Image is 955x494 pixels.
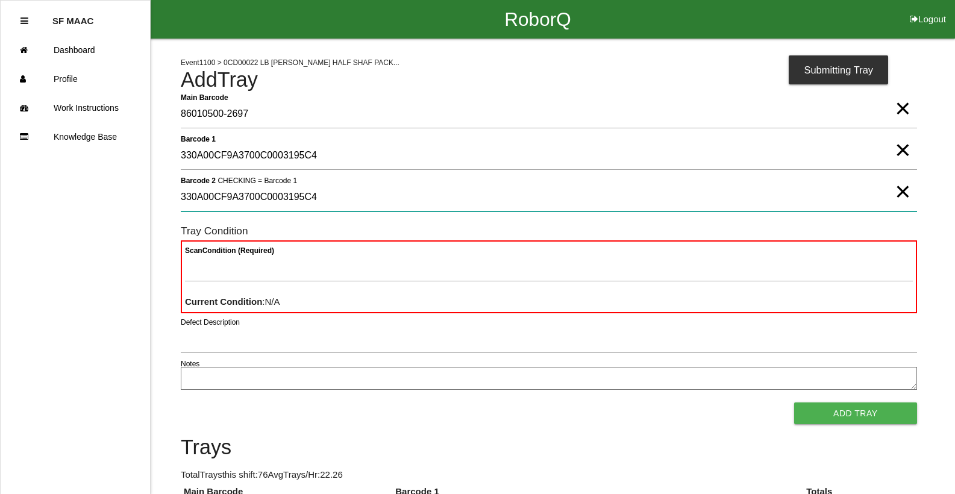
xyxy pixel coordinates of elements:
label: Notes [181,358,199,369]
button: Add Tray [794,402,917,424]
span: : N/A [185,296,280,307]
span: Clear Input [895,84,910,108]
b: Current Condition [185,296,262,307]
b: Barcode 2 [181,176,216,184]
div: Close [20,7,28,36]
p: Total Trays this shift: 76 Avg Trays /Hr: 22.26 [181,468,917,482]
a: Knowledge Base [1,122,150,151]
span: Clear Input [895,167,910,192]
h4: Trays [181,436,917,459]
h4: Add Tray [181,69,917,92]
a: Work Instructions [1,93,150,122]
b: Main Barcode [181,93,228,101]
b: Scan Condition (Required) [185,246,274,255]
label: Defect Description [181,317,240,328]
a: Profile [1,64,150,93]
div: Submitting Tray [789,55,888,84]
a: Dashboard [1,36,150,64]
span: CHECKING = Barcode 1 [218,176,297,184]
b: Barcode 1 [181,134,216,143]
span: Clear Input [895,126,910,150]
p: SF MAAC [52,7,93,26]
h6: Tray Condition [181,225,917,237]
input: Required [181,101,917,128]
span: Event 1100 > 0CD00022 LB [PERSON_NAME] HALF SHAF PACK... [181,58,399,67]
